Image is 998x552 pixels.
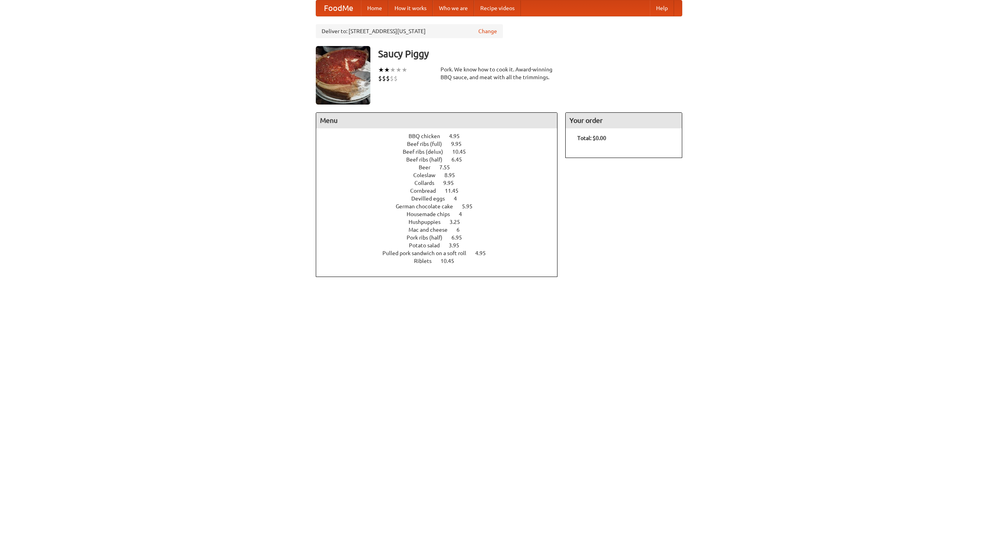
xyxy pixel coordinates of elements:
a: Potato salad 3.95 [409,242,474,248]
span: 6.45 [451,156,470,163]
a: Home [361,0,388,16]
span: 3.25 [449,219,468,225]
a: German chocolate cake 5.95 [396,203,487,209]
li: ★ [396,66,402,74]
span: 6.95 [451,234,470,241]
a: How it works [388,0,433,16]
span: 7.55 [439,164,458,170]
a: Pork ribs (half) 6.95 [407,234,476,241]
a: Devilled eggs 4 [411,195,471,202]
div: Pork. We know how to cook it. Award-winning BBQ sauce, and meat with all the trimmings. [441,66,557,81]
a: Mac and cheese 6 [409,227,474,233]
span: Beer [419,164,438,170]
span: Collards [414,180,442,186]
span: 11.45 [445,188,466,194]
a: Recipe videos [474,0,521,16]
a: Change [478,27,497,35]
span: 4 [454,195,465,202]
b: Total: $0.00 [577,135,606,141]
span: Hushpuppies [409,219,448,225]
a: FoodMe [316,0,361,16]
span: Potato salad [409,242,448,248]
span: 9.95 [451,141,469,147]
span: Pulled pork sandwich on a soft roll [382,250,474,256]
span: 10.45 [441,258,462,264]
span: 9.95 [443,180,462,186]
span: Devilled eggs [411,195,453,202]
span: Coleslaw [413,172,443,178]
a: Who we are [433,0,474,16]
li: ★ [402,66,407,74]
span: Riblets [414,258,439,264]
span: Mac and cheese [409,227,455,233]
li: ★ [384,66,390,74]
span: 6 [457,227,467,233]
li: ★ [378,66,384,74]
span: 4.95 [475,250,494,256]
a: Cornbread 11.45 [410,188,473,194]
a: Coleslaw 8.95 [413,172,469,178]
span: German chocolate cake [396,203,461,209]
a: Beef ribs (delux) 10.45 [403,149,480,155]
h4: Menu [316,113,557,128]
a: Beef ribs (half) 6.45 [406,156,476,163]
a: Collards 9.95 [414,180,468,186]
span: 3.95 [449,242,467,248]
span: 4 [459,211,470,217]
span: Beef ribs (delux) [403,149,451,155]
span: Pork ribs (half) [407,234,450,241]
span: Beef ribs (full) [407,141,450,147]
h3: Saucy Piggy [378,46,682,62]
a: BBQ chicken 4.95 [409,133,474,139]
a: Beef ribs (full) 9.95 [407,141,476,147]
span: 10.45 [452,149,474,155]
li: $ [382,74,386,83]
a: Beer 7.55 [419,164,464,170]
span: 4.95 [449,133,467,139]
a: Riblets 10.45 [414,258,469,264]
span: BBQ chicken [409,133,448,139]
a: Housemade chips 4 [407,211,476,217]
span: 5.95 [462,203,480,209]
span: Housemade chips [407,211,458,217]
li: $ [394,74,398,83]
a: Hushpuppies 3.25 [409,219,474,225]
li: ★ [390,66,396,74]
li: $ [378,74,382,83]
a: Help [650,0,674,16]
span: Cornbread [410,188,444,194]
img: angular.jpg [316,46,370,105]
h4: Your order [566,113,682,128]
div: Deliver to: [STREET_ADDRESS][US_STATE] [316,24,503,38]
li: $ [390,74,394,83]
li: $ [386,74,390,83]
a: Pulled pork sandwich on a soft roll 4.95 [382,250,500,256]
span: Beef ribs (half) [406,156,450,163]
span: 8.95 [444,172,463,178]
